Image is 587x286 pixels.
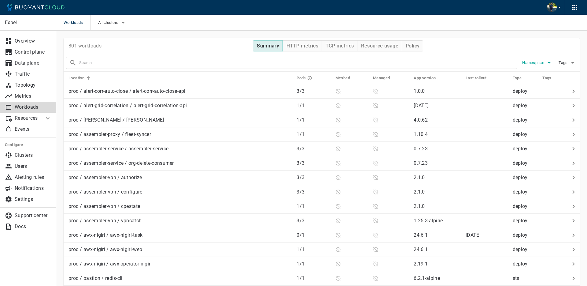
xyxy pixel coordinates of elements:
[414,175,425,180] p: 2.1.0
[466,232,481,238] span: Tue, 12 Aug 2025 15:59:56 EDT / Tue, 12 Aug 2025 19:59:56 UTC
[513,175,538,181] p: deploy
[282,40,322,51] button: HTTP metrics
[297,88,330,94] p: 3 / 3
[68,160,174,166] p: prod / assembler-service / org-delete-consumer
[15,196,51,202] p: Settings
[297,131,330,137] p: 1 / 1
[522,58,553,67] button: Namespace
[414,203,425,209] p: 2.1.0
[68,43,102,49] p: 801 workloads
[335,76,350,81] h5: Meshed
[15,38,51,44] p: Overview
[68,88,186,94] p: prod / alert-corr-auto-close / alert-corr-auto-close-api
[15,60,51,66] p: Data plane
[361,43,398,49] h4: Resource usage
[414,146,428,152] p: 0.7.23
[513,75,530,81] span: Type
[414,232,428,238] p: 24.6.1
[326,43,354,49] h4: TCP metrics
[68,76,84,81] h5: Location
[68,275,123,281] p: prod / bastion / redis-cli
[297,103,330,109] p: 1 / 1
[15,213,51,219] p: Support center
[414,160,428,166] p: 0.7.23
[257,43,279,49] h4: Summary
[547,2,557,12] img: Bjorn Stange
[15,163,51,169] p: Users
[297,75,320,81] span: Pods
[297,189,330,195] p: 3 / 3
[414,103,429,108] p: [DATE]
[68,203,140,209] p: prod / assembler-vpn / cpestate
[297,175,330,181] p: 3 / 3
[522,60,545,65] span: Namespace
[542,76,552,81] h5: Tags
[542,75,559,81] span: Tags
[513,232,538,238] p: deploy
[414,76,436,81] h5: App version
[297,261,330,267] p: 1 / 1
[414,189,425,195] p: 2.1.0
[68,189,142,195] p: prod / assembler-vpn / configure
[15,224,51,230] p: Docs
[513,146,538,152] p: deploy
[15,115,39,121] p: Resources
[68,131,151,137] p: prod / assembler-proxy / fleet-syncer
[79,58,517,67] input: Search
[286,43,318,49] h4: HTTP metrics
[5,142,51,147] h5: Configure
[68,75,92,81] span: Location
[15,49,51,55] p: Control plane
[68,232,143,238] p: prod / awx-nigiri / awx-nigiri-task
[15,126,51,132] p: Events
[322,40,357,51] button: TCP metrics
[513,218,538,224] p: deploy
[513,246,538,253] p: deploy
[64,15,90,31] span: Workloads
[5,20,51,26] p: Expel
[406,43,419,49] h4: Policy
[297,275,330,281] p: 1 / 1
[373,76,390,81] h5: Managed
[98,20,120,25] span: All clusters
[297,246,330,253] p: 1 / 1
[68,117,164,123] p: prod / [PERSON_NAME] / [PERSON_NAME]
[513,103,538,109] p: deploy
[297,117,330,123] p: 1 / 1
[15,174,51,180] p: Alerting rules
[558,58,577,67] button: Tags
[68,175,142,181] p: prod / assembler-vpn / authorize
[68,261,152,267] p: prod / awx-nigiri / awx-operator-nigiri
[297,218,330,224] p: 3 / 3
[68,103,187,109] p: prod / alert-grid-correlation / alert-grid-correlation-api
[414,131,428,137] p: 1.10.4
[414,117,428,123] p: 4.0.62
[513,189,538,195] p: deploy
[414,275,440,281] p: 6.2.1-alpine
[414,261,428,267] p: 2.19.1
[253,40,283,51] button: Summary
[513,131,538,137] p: deploy
[466,76,487,81] h5: Last rollout
[68,146,168,152] p: prod / assembler-service / assembler-service
[414,246,428,252] p: 24.6.1
[15,71,51,77] p: Traffic
[559,60,569,65] span: Tags
[15,185,51,191] p: Notifications
[297,146,330,152] p: 3 / 3
[297,76,306,81] h5: Pods
[297,203,330,209] p: 1 / 1
[513,160,538,166] p: deploy
[297,232,330,238] p: 0 / 1
[297,160,330,166] p: 3 / 3
[513,88,538,94] p: deploy
[15,152,51,158] p: Clusters
[15,104,51,110] p: Workloads
[513,203,538,209] p: deploy
[15,93,51,99] p: Metrics
[307,76,312,81] svg: Running pods in current release / Expected pods
[513,261,538,267] p: deploy
[513,76,522,81] h5: Type
[335,75,358,81] span: Meshed
[414,88,425,94] p: 1.0.0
